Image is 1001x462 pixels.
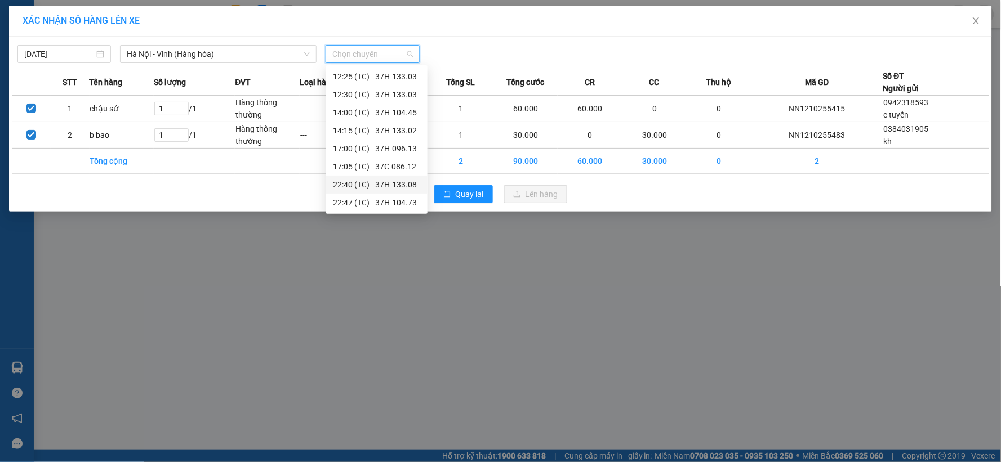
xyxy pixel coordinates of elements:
td: chậu sứ [90,96,154,122]
div: 17:00 (TC) - 37H-096.13 [333,142,421,155]
span: ĐVT [235,76,251,88]
div: 14:15 (TC) - 37H-133.02 [333,124,421,137]
td: 60.000 [493,96,558,122]
button: Close [960,6,992,37]
span: Tổng SL [447,76,475,88]
button: uploadLên hàng [504,185,567,203]
div: 12:30 (TC) - 37H-133.03 [333,88,421,101]
td: --- [300,96,364,122]
td: --- [300,122,364,149]
button: rollbackQuay lại [434,185,493,203]
td: b bao [90,122,154,149]
span: down [304,51,310,57]
input: 12/10/2025 [24,48,94,60]
strong: CHUYỂN PHÁT NHANH AN PHÚ QUÝ [21,9,103,46]
div: 22:47 (TC) - 37H-104.73 [333,196,421,209]
span: Mã GD [806,76,829,88]
div: 17:05 (TC) - 37C-086.12 [333,160,421,173]
td: / 1 [154,96,235,122]
span: Thu hộ [706,76,732,88]
span: rollback [443,190,451,199]
td: Tổng cộng [90,149,154,174]
td: 0 [687,96,752,122]
td: Hàng thông thường [235,96,300,122]
span: Hà Nội - Vinh (Hàng hóa) [127,46,310,62]
td: 0 [622,96,687,122]
span: kh [884,137,892,146]
td: NN1210255415 [751,96,883,122]
div: 22:40 (TC) - 37H-133.08 [333,178,421,191]
td: 1 [51,96,90,122]
td: 2 [51,122,90,149]
span: Tổng cước [506,76,544,88]
td: / 1 [154,122,235,149]
td: 0 [558,122,622,149]
span: Tên hàng [90,76,123,88]
span: Chọn chuyến [332,46,412,62]
div: Số ĐT Người gửi [883,70,919,95]
td: 60.000 [558,96,622,122]
td: 30.000 [622,122,687,149]
td: 30.000 [622,149,687,174]
span: close [972,16,981,25]
span: CC [649,76,660,88]
span: Số lượng [154,76,186,88]
td: 0 [687,149,752,174]
span: Loại hàng [300,76,335,88]
td: Hàng thông thường [235,122,300,149]
span: c tuyến [884,110,909,119]
td: 90.000 [493,149,558,174]
span: 0384031905 [884,124,929,133]
td: 0 [687,122,752,149]
td: 1 [429,122,493,149]
td: 60.000 [558,149,622,174]
td: 1 [429,96,493,122]
div: 14:00 (TC) - 37H-104.45 [333,106,421,119]
span: 0942318593 [884,98,929,107]
td: NN1210255483 [751,122,883,149]
td: 2 [751,149,883,174]
span: [GEOGRAPHIC_DATA], [GEOGRAPHIC_DATA] ↔ [GEOGRAPHIC_DATA] [20,48,104,86]
td: 2 [429,149,493,174]
td: 30.000 [493,122,558,149]
span: Quay lại [456,188,484,200]
span: CR [585,76,595,88]
div: 12:25 (TC) - 37H-133.03 [333,70,421,83]
span: XÁC NHẬN SỐ HÀNG LÊN XE [23,15,140,26]
img: logo [6,61,18,116]
span: STT [63,76,77,88]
